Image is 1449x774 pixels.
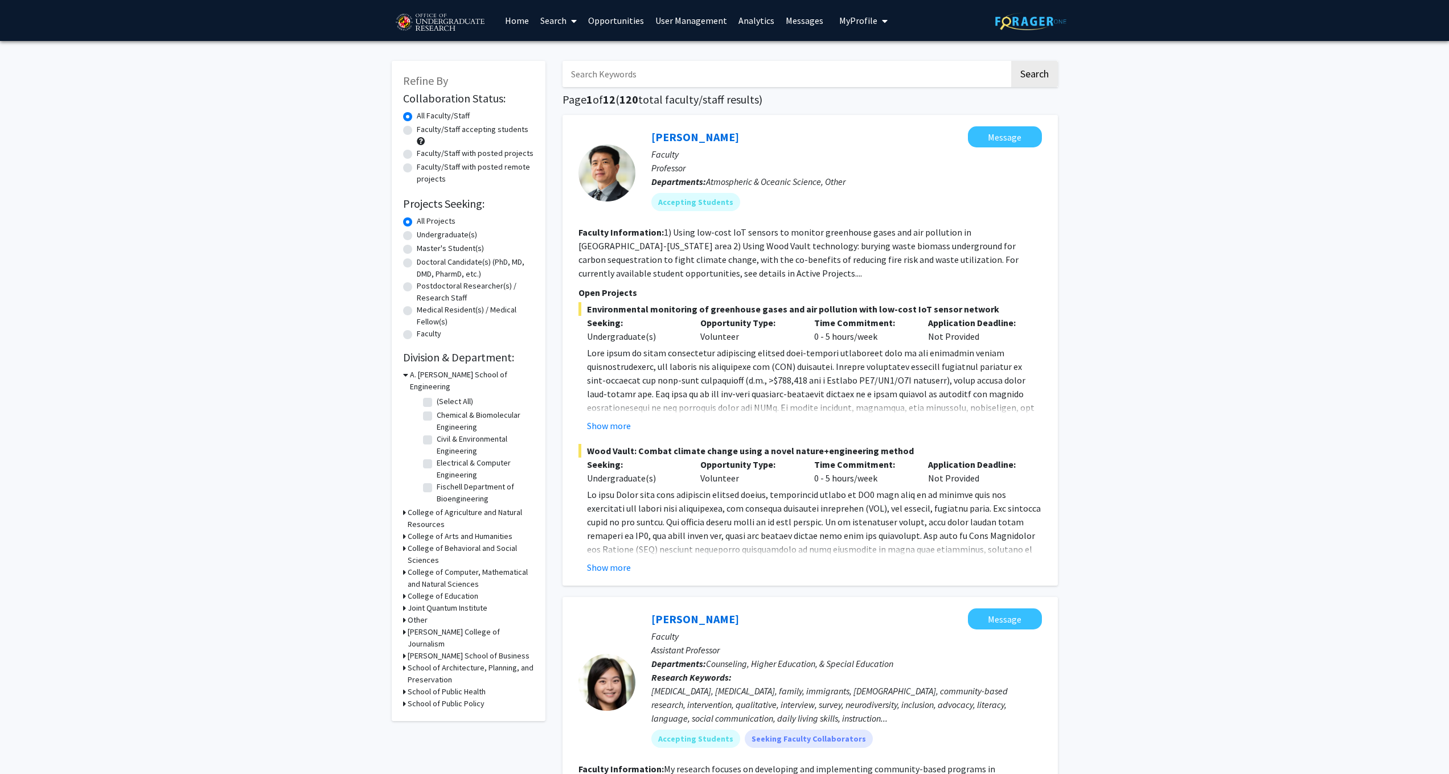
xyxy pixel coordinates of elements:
div: Volunteer [692,316,806,343]
p: Professor [651,161,1042,175]
h1: Page of ( total faculty/staff results) [563,93,1058,106]
label: Master's Student(s) [417,242,484,254]
label: All Faculty/Staff [417,110,470,122]
span: 1 [586,92,593,106]
mat-chip: Accepting Students [651,730,740,748]
h3: School of Public Health [408,686,486,698]
div: Not Provided [920,458,1033,485]
h3: College of Behavioral and Social Sciences [408,542,534,566]
label: Electrical & Computer Engineering [437,457,531,481]
span: Environmental monitoring of greenhouse gases and air pollution with low-cost IoT sensor network [578,302,1042,316]
p: Time Commitment: [814,458,911,471]
h3: School of Public Policy [408,698,485,710]
h3: College of Arts and Humanities [408,530,512,542]
label: Doctoral Candidate(s) (PhD, MD, DMD, PharmD, etc.) [417,256,534,280]
label: Faculty/Staff with posted remote projects [417,161,534,185]
label: Faculty/Staff with posted projects [417,147,533,159]
h3: Other [408,614,428,626]
a: Messages [780,1,829,40]
p: Time Commitment: [814,316,911,330]
label: Undergraduate(s) [417,229,477,241]
div: 0 - 5 hours/week [806,316,920,343]
h3: College of Agriculture and Natural Resources [408,507,534,530]
h3: College of Computer, Mathematical and Natural Sciences [408,566,534,590]
p: Lo ipsu Dolor sita cons adipiscin elitsed doeius, temporincid utlabo et DO0 magn aliq en ad minim... [587,488,1042,734]
mat-chip: Accepting Students [651,193,740,211]
div: Undergraduate(s) [587,330,684,343]
div: Not Provided [920,316,1033,343]
h3: Joint Quantum Institute [408,602,487,614]
div: Undergraduate(s) [587,471,684,485]
mat-chip: Seeking Faculty Collaborators [745,730,873,748]
div: [MEDICAL_DATA], [MEDICAL_DATA], family, immigrants, [DEMOGRAPHIC_DATA], community-based research,... [651,684,1042,725]
span: Wood Vault: Combat climate change using a novel nature+engineering method [578,444,1042,458]
button: Message Ning Zeng [968,126,1042,147]
p: Opportunity Type: [700,458,797,471]
h3: School of Architecture, Planning, and Preservation [408,662,534,686]
b: Faculty Information: [578,227,664,238]
span: Counseling, Higher Education, & Special Education [706,658,893,669]
span: Refine By [403,73,448,88]
a: Search [535,1,582,40]
h2: Division & Department: [403,351,534,364]
label: All Projects [417,215,455,227]
h3: A. [PERSON_NAME] School of Engineering [410,369,534,393]
p: Seeking: [587,316,684,330]
span: 120 [619,92,638,106]
div: Volunteer [692,458,806,485]
p: Faculty [651,147,1042,161]
p: Seeking: [587,458,684,471]
p: Lore ipsum do sitam consectetur adipiscing elitsed doei-tempori utlaboreet dolo ma ali enimadmin ... [587,346,1042,537]
span: 12 [603,92,615,106]
label: Materials Science & Engineering [437,505,531,529]
span: My Profile [839,15,877,26]
label: Civil & Environmental Engineering [437,433,531,457]
div: 0 - 5 hours/week [806,458,920,485]
label: Faculty [417,328,441,340]
h2: Collaboration Status: [403,92,534,105]
p: Opportunity Type: [700,316,797,330]
p: Faculty [651,629,1042,643]
p: Application Deadline: [928,316,1025,330]
a: Opportunities [582,1,650,40]
button: Show more [587,561,631,574]
p: Application Deadline: [928,458,1025,471]
iframe: Chat [9,723,48,765]
a: Analytics [733,1,780,40]
h3: [PERSON_NAME] College of Journalism [408,626,534,650]
h3: [PERSON_NAME] School of Business [408,650,529,662]
button: Show more [587,419,631,433]
a: User Management [650,1,733,40]
label: Fischell Department of Bioengineering [437,481,531,505]
fg-read-more: 1) Using low-cost IoT sensors to monitor greenhouse gases and air pollution in [GEOGRAPHIC_DATA]-... [578,227,1019,279]
b: Research Keywords: [651,672,732,683]
p: Assistant Professor [651,643,1042,657]
b: Departments: [651,176,706,187]
label: (Select All) [437,396,473,407]
a: [PERSON_NAME] [651,130,739,144]
b: Departments: [651,658,706,669]
label: Medical Resident(s) / Medical Fellow(s) [417,304,534,328]
a: Home [499,1,535,40]
a: [PERSON_NAME] [651,612,739,626]
h2: Projects Seeking: [403,197,534,211]
label: Chemical & Biomolecular Engineering [437,409,531,433]
input: Search Keywords [563,61,1009,87]
label: Postdoctoral Researcher(s) / Research Staff [417,280,534,304]
span: Atmospheric & Oceanic Science, Other [706,176,845,187]
button: Search [1011,61,1058,87]
button: Message Veronica Kang [968,608,1042,629]
img: ForagerOne Logo [995,13,1066,30]
h3: College of Education [408,590,478,602]
label: Faculty/Staff accepting students [417,123,528,135]
p: Open Projects [578,286,1042,299]
img: University of Maryland Logo [392,9,488,37]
